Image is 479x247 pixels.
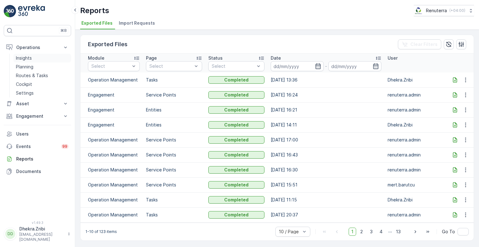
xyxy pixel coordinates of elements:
[393,228,404,236] span: 13
[385,207,447,222] td: renuterra.admin
[16,131,69,137] p: Users
[16,44,59,51] p: Operations
[271,61,324,71] input: dd/mm/yyyy
[224,77,249,83] p: Completed
[143,147,205,162] td: Service Points
[13,62,71,71] a: Planning
[143,72,205,87] td: Tasks
[208,76,264,84] button: Completed
[414,7,423,14] img: Screenshot_2024-07-26_at_13.33.01.png
[80,207,143,222] td: Operation Management
[224,167,249,173] p: Completed
[224,92,249,98] p: Completed
[449,8,465,13] p: ( +04:00 )
[4,165,71,178] a: Documents
[208,181,264,189] button: Completed
[13,89,71,97] a: Settings
[208,151,264,159] button: Completed
[268,207,385,222] td: [DATE] 20:37
[426,7,447,14] p: Renuterra
[16,55,32,61] p: Insights
[212,63,255,69] p: Select
[208,211,264,219] button: Completed
[268,147,385,162] td: [DATE] 16:43
[4,221,71,225] span: v 1.49.3
[143,162,205,177] td: Service Points
[385,87,447,102] td: renuterra.admin
[385,132,447,147] td: renuterra.admin
[119,20,155,26] span: Import Requests
[224,197,249,203] p: Completed
[146,55,157,61] p: Page
[19,232,64,242] p: [EMAIL_ADDRESS][DOMAIN_NAME]
[91,63,130,69] p: Select
[414,5,474,16] button: Renuterra(+04:00)
[5,229,15,239] div: DD
[16,113,59,119] p: Engagement
[4,110,71,122] button: Engagement
[268,87,385,102] td: [DATE] 16:24
[268,177,385,192] td: [DATE] 15:51
[398,39,441,49] button: Clear Filters
[325,62,327,70] p: -
[208,121,264,129] button: Completed
[377,228,385,236] span: 4
[208,91,264,99] button: Completed
[143,192,205,207] td: Tasks
[88,55,104,61] p: Module
[16,168,69,175] p: Documents
[224,122,249,128] p: Completed
[385,177,447,192] td: mert.barutcu
[224,152,249,158] p: Completed
[208,55,223,61] p: Status
[16,90,34,96] p: Settings
[143,87,205,102] td: Service Points
[62,144,67,149] p: 99
[367,228,375,236] span: 3
[19,226,64,232] p: Dhekra.Zribi
[80,162,143,177] td: Operation Management
[81,20,113,26] span: Exported Files
[143,102,205,117] td: Entities
[4,128,71,140] a: Users
[149,63,192,69] p: Select
[271,55,281,61] p: Date
[18,5,45,17] img: logo_light-DOdMpM7g.png
[16,72,48,79] p: Routes & Tasks
[88,40,128,49] p: Exported Files
[143,177,205,192] td: Service Points
[80,132,143,147] td: Operation Management
[385,117,447,132] td: Dhekra.Zribi
[208,106,264,114] button: Completed
[60,28,67,33] p: ⌘B
[80,72,143,87] td: Operation Management
[357,228,366,236] span: 2
[385,102,447,117] td: renuterra.admin
[268,117,385,132] td: [DATE] 14:11
[4,41,71,54] button: Operations
[442,229,455,235] span: Go To
[16,101,59,107] p: Asset
[80,192,143,207] td: Operation Management
[4,5,16,17] img: logo
[224,182,249,188] p: Completed
[80,177,143,192] td: Operation Management
[410,41,438,47] p: Clear Filters
[4,153,71,165] a: Reports
[16,156,69,162] p: Reports
[143,132,205,147] td: Service Points
[268,72,385,87] td: [DATE] 13:36
[13,71,71,80] a: Routes & Tasks
[388,55,398,61] p: User
[80,117,143,132] td: Engagement
[4,97,71,110] button: Asset
[208,136,264,144] button: Completed
[13,80,71,89] a: Cockpit
[224,107,249,113] p: Completed
[16,143,57,150] p: Events
[268,162,385,177] td: [DATE] 16:30
[143,117,205,132] td: Entities
[385,192,447,207] td: Dhekra.Zribi
[224,137,249,143] p: Completed
[385,162,447,177] td: renuterra.admin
